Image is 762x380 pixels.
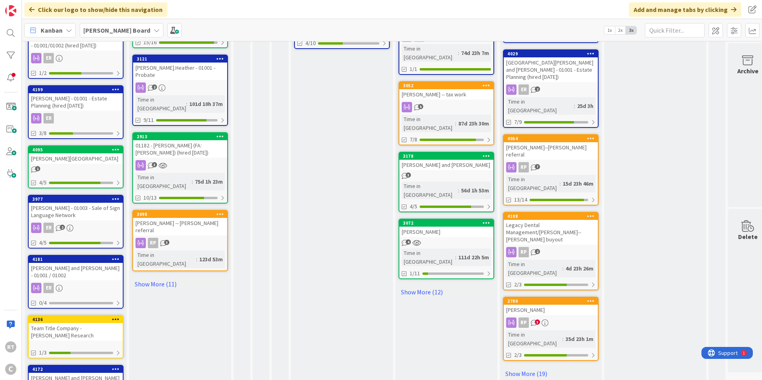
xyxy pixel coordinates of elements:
[507,214,598,219] div: 4188
[83,26,150,34] b: [PERSON_NAME] Board
[399,89,493,100] div: [PERSON_NAME] -- tax work
[133,238,227,248] div: RP
[133,218,227,235] div: [PERSON_NAME] -- [PERSON_NAME] referral
[133,63,227,80] div: [PERSON_NAME].Heather - 01001 - Probate
[399,286,494,298] a: Show More (12)
[137,212,227,217] div: 3098
[196,255,197,264] span: :
[507,298,598,304] div: 2780
[32,87,123,92] div: 4199
[455,119,456,128] span: :
[504,142,598,160] div: [PERSON_NAME]--[PERSON_NAME] referral
[561,179,595,188] div: 15d 23h 46m
[17,1,36,11] span: Support
[514,351,522,359] span: 2/3
[133,55,227,80] div: 3121[PERSON_NAME].Heather - 01001 - Probate
[29,196,123,203] div: 3977
[403,83,493,88] div: 3052
[29,283,123,293] div: ER
[29,256,123,263] div: 4181
[399,153,493,160] div: 3178
[143,38,157,47] span: 15/16
[402,182,458,199] div: Time in [GEOGRAPHIC_DATA]
[28,195,124,249] a: 3977[PERSON_NAME] - 01003 - Sale of Sign Language NetworkER4/5
[152,162,157,167] span: 3
[459,49,491,57] div: 74d 23h 7m
[506,260,562,277] div: Time in [GEOGRAPHIC_DATA]
[29,146,123,153] div: 4095
[503,49,599,128] a: 4029[GEOGRAPHIC_DATA][PERSON_NAME] and [PERSON_NAME] - 01001 - Estate Planning (hired [DATE])ERTi...
[562,264,564,273] span: :
[410,202,417,211] span: 4/5
[32,257,123,262] div: 4181
[29,93,123,111] div: [PERSON_NAME] - 01001 - Estate Planning (hired [DATE])
[39,299,47,307] span: 0/4
[137,134,227,139] div: 2913
[32,366,123,372] div: 4172
[137,56,227,62] div: 3121
[574,102,575,110] span: :
[197,255,225,264] div: 123d 53m
[399,219,493,227] div: 3072
[39,69,47,77] span: 1/2
[39,178,47,187] span: 4/5
[518,247,529,257] div: RP
[399,152,494,212] a: 3178[PERSON_NAME] and [PERSON_NAME]Time in [GEOGRAPHIC_DATA]:56d 1h 53m4/5
[32,196,123,202] div: 3977
[402,249,455,266] div: Time in [GEOGRAPHIC_DATA]
[5,5,16,16] img: Visit kanbanzone.com
[41,3,43,10] div: 1
[504,317,598,328] div: RP
[143,194,157,202] span: 10/13
[504,162,598,172] div: RP
[29,316,123,341] div: 4136Team Title Company - [PERSON_NAME] Research
[535,86,540,92] span: 2
[24,2,167,17] div: Click our logo to show/hide this navigation
[43,53,54,63] div: ER
[29,203,123,220] div: [PERSON_NAME] - 01003 - Sale of Sign Language Network
[402,44,458,62] div: Time in [GEOGRAPHIC_DATA]
[132,132,228,204] a: 291301182 - [PERSON_NAME] (FA: [PERSON_NAME]) (hired [DATE])Time in [GEOGRAPHIC_DATA]:75d 1h 23m1...
[507,51,598,57] div: 4029
[504,213,598,220] div: 4188
[399,82,493,100] div: 3052[PERSON_NAME] -- tax work
[5,364,16,375] div: C
[29,366,123,373] div: 4172
[39,349,47,357] span: 1/3
[514,118,522,126] span: 7/9
[506,330,562,348] div: Time in [GEOGRAPHIC_DATA]
[564,264,595,273] div: 4d 23h 26m
[32,317,123,322] div: 4136
[29,153,123,164] div: [PERSON_NAME][GEOGRAPHIC_DATA]
[504,135,598,142] div: 4054
[403,220,493,226] div: 3072
[645,23,705,37] input: Quick Filter...
[29,86,123,111] div: 4199[PERSON_NAME] - 01001 - Estate Planning (hired [DATE])
[504,305,598,315] div: [PERSON_NAME]
[738,232,758,241] div: Delete
[562,335,564,343] span: :
[507,136,598,141] div: 4054
[458,49,459,57] span: :
[136,95,186,113] div: Time in [GEOGRAPHIC_DATA]
[418,104,423,109] span: 5
[152,84,157,90] span: 2
[504,50,598,82] div: 4029[GEOGRAPHIC_DATA][PERSON_NAME] and [PERSON_NAME] - 01001 - Estate Planning (hired [DATE])
[399,227,493,237] div: [PERSON_NAME]
[410,65,417,73] span: 1/1
[133,55,227,63] div: 3121
[43,223,54,233] div: ER
[187,100,225,108] div: 101d 10h 37m
[535,319,540,325] span: 3
[456,253,491,262] div: 111d 22h 5m
[402,115,455,132] div: Time in [GEOGRAPHIC_DATA]
[29,53,123,63] div: ER
[518,317,529,328] div: RP
[399,82,493,89] div: 3052
[133,133,227,158] div: 291301182 - [PERSON_NAME] (FA: [PERSON_NAME]) (hired [DATE])
[410,135,417,144] span: 7/8
[29,86,123,93] div: 4199
[39,129,47,137] span: 3/8
[35,166,40,171] span: 1
[29,196,123,220] div: 3977[PERSON_NAME] - 01003 - Sale of Sign Language Network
